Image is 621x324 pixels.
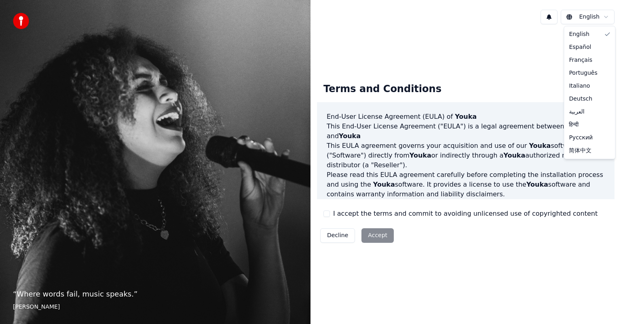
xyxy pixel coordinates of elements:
span: Italiano [569,82,590,90]
span: Español [569,43,591,51]
span: English [569,30,589,38]
span: Français [569,56,592,64]
span: Русский [569,134,593,142]
span: हिन्दी [569,121,579,129]
span: العربية [569,108,584,116]
span: 简体中文 [569,147,591,155]
span: Português [569,69,597,77]
span: Deutsch [569,95,592,103]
